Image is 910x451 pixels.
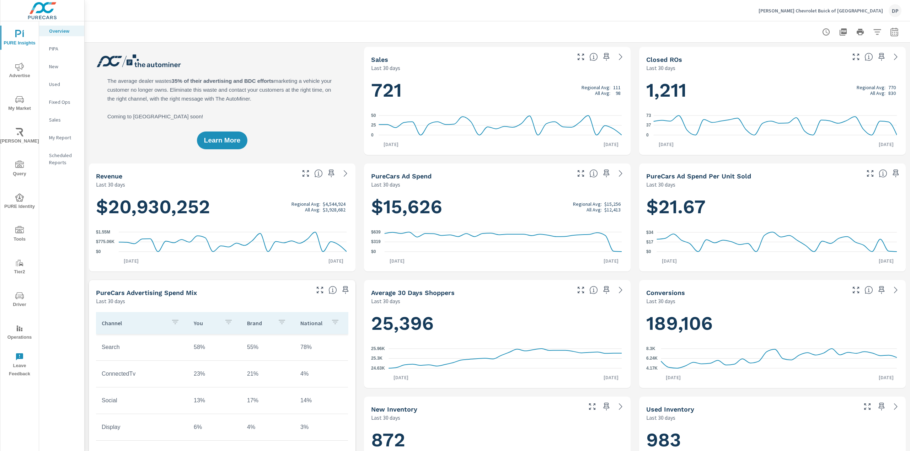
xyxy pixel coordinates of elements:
p: $12,413 [604,207,621,213]
text: 50 [371,113,376,118]
td: 13% [188,392,241,409]
p: Last 30 days [646,64,675,72]
span: Driver [2,291,37,309]
h5: Used Inventory [646,406,694,413]
td: 4% [295,365,348,383]
p: $3,928,682 [323,207,346,213]
p: 98 [616,90,621,96]
span: Save this to your personalized report [601,401,612,412]
td: 23% [188,365,241,383]
p: $15,256 [604,201,621,207]
span: The number of dealer-specified goals completed by a visitor. [Source: This data is provided by th... [864,286,873,294]
a: See more details in report [615,51,626,63]
td: 3% [295,418,348,436]
p: New [49,63,79,70]
span: Save this to your personalized report [601,284,612,296]
p: Sales [49,116,79,123]
h5: Revenue [96,172,122,180]
span: Save this to your personalized report [876,51,887,63]
p: National [300,320,325,327]
a: See more details in report [615,168,626,179]
text: $0 [96,249,101,254]
button: Make Fullscreen [850,51,862,63]
p: Last 30 days [646,413,675,422]
div: nav menu [0,21,39,381]
text: $17 [646,240,653,245]
td: 58% [188,338,241,356]
span: A rolling 30 day total of daily Shoppers on the dealership website, averaged over the selected da... [589,286,598,294]
span: My Market [2,95,37,113]
h1: 189,106 [646,311,899,335]
div: New [39,61,84,72]
span: Operations [2,324,37,342]
span: Total sales revenue over the selected date range. [Source: This data is sourced from the dealer’s... [314,169,323,178]
text: 8.3K [646,346,655,351]
span: Save this to your personalized report [601,51,612,63]
p: [DATE] [661,374,686,381]
p: [DATE] [119,257,144,264]
p: Fixed Ops [49,98,79,106]
p: Last 30 days [371,64,400,72]
div: DP [889,4,901,17]
p: Last 30 days [646,180,675,189]
text: 25 [371,123,376,128]
p: [DATE] [874,257,899,264]
p: Regional Avg: [573,201,602,207]
text: $319 [371,240,381,245]
p: All Avg: [587,207,602,213]
p: [DATE] [599,141,623,148]
h5: New Inventory [371,406,417,413]
h5: Average 30 Days Shoppers [371,289,455,296]
span: PURE Identity [2,193,37,211]
button: Learn More [197,131,247,149]
h5: Sales [371,56,388,63]
p: My Report [49,134,79,141]
span: Learn More [204,137,240,144]
td: Display [96,418,188,436]
text: 4.17K [646,366,658,371]
button: Make Fullscreen [300,168,311,179]
button: Make Fullscreen [575,168,587,179]
text: 25.3K [371,356,382,361]
td: Search [96,338,188,356]
p: Overview [49,27,79,34]
p: Last 30 days [371,413,400,422]
td: ConnectedTv [96,365,188,383]
p: Regional Avg: [857,85,885,90]
p: Regional Avg: [582,85,610,90]
button: Make Fullscreen [864,168,876,179]
text: $639 [371,230,381,235]
p: [DATE] [654,141,679,148]
p: Brand [247,320,272,327]
p: Last 30 days [371,180,400,189]
h1: 25,396 [371,311,623,335]
span: Query [2,161,37,178]
p: Last 30 days [371,297,400,305]
button: Select Date Range [887,25,901,39]
p: Last 30 days [96,180,125,189]
a: See more details in report [615,284,626,296]
p: Last 30 days [646,297,675,305]
span: Save this to your personalized report [890,168,901,179]
button: Make Fullscreen [575,51,587,63]
p: 770 [888,85,896,90]
text: $0 [646,249,651,254]
span: PURE Insights [2,30,37,47]
td: 21% [241,365,295,383]
span: Leave Feedback [2,353,37,378]
h5: Conversions [646,289,685,296]
span: Tools [2,226,37,243]
h1: $15,626 [371,195,623,219]
text: 37 [646,123,651,128]
p: Scheduled Reports [49,152,79,166]
p: 111 [613,85,621,90]
p: [DATE] [599,257,623,264]
span: Advertise [2,63,37,80]
span: Number of vehicles sold by the dealership over the selected date range. [Source: This data is sou... [589,53,598,61]
text: 0 [646,133,649,138]
p: [DATE] [657,257,682,264]
div: PIPA [39,43,84,54]
button: Make Fullscreen [314,284,326,296]
p: [DATE] [385,257,409,264]
span: Total cost of media for all PureCars channels for the selected dealership group over the selected... [589,169,598,178]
